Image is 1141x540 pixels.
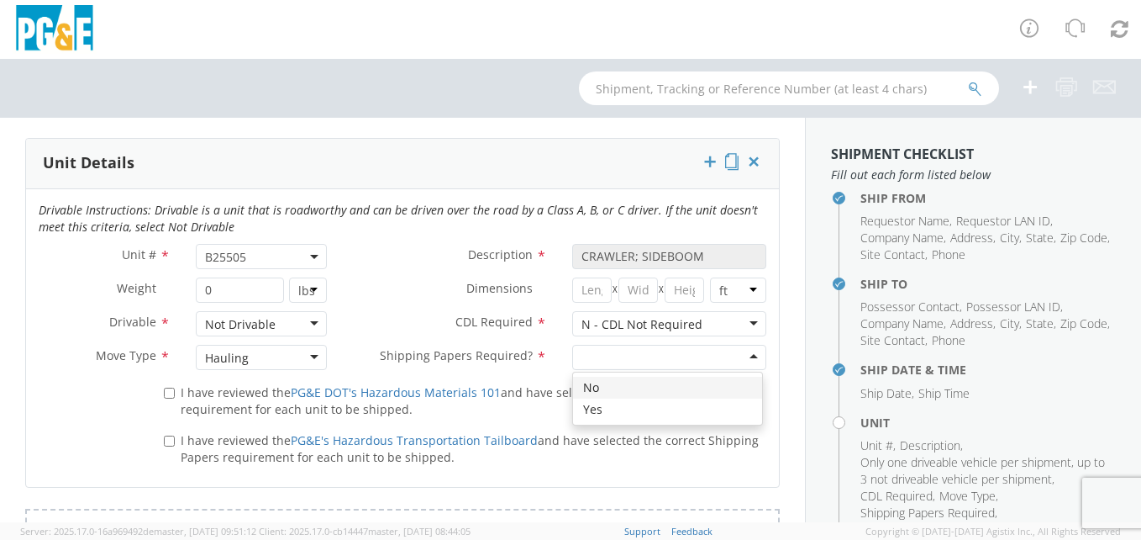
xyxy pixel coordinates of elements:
input: I have reviewed thePG&E DOT's Hazardous Materials 101and have selected the correct Shipping Paper... [164,388,175,399]
span: Ship Time [918,385,970,401]
div: Not Drivable [205,316,276,333]
span: I have reviewed the and have selected the correct Shipping Paper requirement for each unit to be ... [181,384,758,417]
span: Drivable [109,314,156,330]
span: Weight [117,280,156,296]
h4: Ship Date & Time [860,363,1116,376]
div: No [573,377,762,399]
li: , [939,488,998,505]
a: PG&E DOT's Hazardous Materials 101 [291,384,501,400]
span: Possessor Contact [860,299,960,315]
input: Height [665,278,704,303]
li: , [1026,230,1056,246]
span: Address [950,230,993,246]
li: , [860,213,952,230]
span: CDL Required [455,314,533,330]
input: Shipment, Tracking or Reference Number (at least 4 chars) [579,71,999,105]
input: Length [572,278,612,303]
span: X [612,278,618,303]
div: Hauling [205,350,249,367]
span: State [1026,230,1054,246]
span: State [1026,315,1054,331]
li: , [860,505,997,521]
span: master, [DATE] 08:44:05 [368,525,471,537]
span: Ship Date [860,385,912,401]
li: , [1060,315,1110,332]
span: Zip Code [1060,230,1107,246]
span: Requestor Name [860,213,949,229]
span: B25505 [196,244,328,269]
a: Feedback [671,525,712,537]
h4: Ship To [860,278,1116,290]
li: , [860,230,946,246]
li: , [950,315,996,332]
span: master, [DATE] 09:51:12 [154,525,256,537]
span: Company Name [860,315,944,331]
a: PG&E's Hazardous Transportation Tailboard [291,432,538,448]
span: Possessor LAN ID [966,299,1060,315]
span: CDL Required [860,488,933,504]
span: Unit # [122,246,156,262]
li: , [966,299,1063,315]
i: Drivable Instructions: Drivable is a unit that is roadworthy and can be driven over the road by a... [39,202,758,235]
span: B25505 [205,249,318,265]
span: City [1000,230,1019,246]
span: Move Type [939,488,996,504]
span: Phone [932,332,965,348]
span: Copyright © [DATE]-[DATE] Agistix Inc., All Rights Reserved [865,525,1121,538]
span: Zip Code [1060,315,1107,331]
li: , [860,299,962,315]
span: Shipping Papers Required [860,505,995,521]
span: Unit # [860,437,893,453]
span: Server: 2025.17.0-16a969492de [20,525,256,537]
li: , [860,488,935,505]
strong: Shipment Checklist [831,145,974,163]
span: Shipping Papers Required? [380,347,533,363]
span: Address [950,315,993,331]
span: Phone [932,246,965,262]
h4: Unit [860,416,1116,429]
h4: Ship From [860,192,1116,204]
span: Requestor LAN ID [956,213,1050,229]
span: Description [468,246,533,262]
li: , [860,385,914,402]
li: , [860,315,946,332]
span: Client: 2025.17.0-cb14447 [259,525,471,537]
span: Site Contact [860,246,925,262]
li: , [1000,315,1022,332]
span: Company Name [860,230,944,246]
li: , [900,437,963,454]
li: , [1000,230,1022,246]
li: , [860,454,1112,488]
span: Only one driveable vehicle per shipment, up to 3 not driveable vehicle per shipment [860,454,1105,487]
li: , [1060,230,1110,246]
span: I have reviewed the and have selected the correct Shipping Papers requirement for each unit to be... [181,432,759,465]
li: , [1026,315,1056,332]
h3: Unit Details [43,155,134,172]
input: Width [618,278,658,303]
li: , [860,332,928,349]
li: , [860,246,928,263]
span: Dimensions [466,280,533,296]
li: , [950,230,996,246]
span: Description [900,437,960,453]
span: X [658,278,665,303]
li: , [860,437,896,454]
span: Fill out each form listed below [831,167,1116,183]
div: Yes [573,399,762,421]
li: , [956,213,1053,230]
input: I have reviewed thePG&E's Hazardous Transportation Tailboardand have selected the correct Shippin... [164,436,175,447]
div: N - CDL Not Required [581,316,702,333]
img: pge-logo-06675f144f4cfa6a6814.png [13,5,97,55]
span: Site Contact [860,332,925,348]
span: Move Type [96,347,156,363]
span: City [1000,315,1019,331]
a: Support [624,525,660,537]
